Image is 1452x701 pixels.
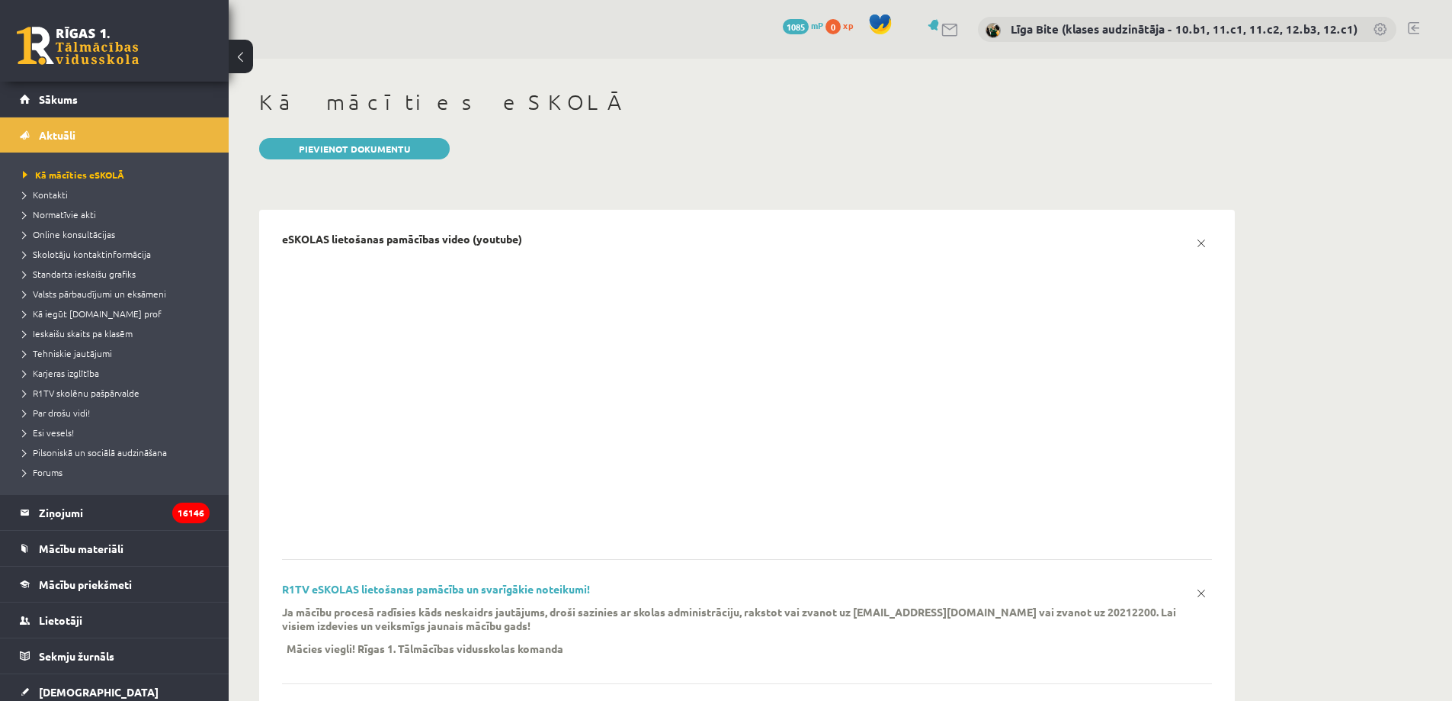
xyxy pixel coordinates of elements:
a: 0 xp [825,19,861,31]
img: Līga Bite (klases audzinātāja - 10.b1, 11.c1, 11.c2, 12.b3, 12.c1) [986,23,1001,38]
a: Valsts pārbaudījumi un eksāmeni [23,287,213,301]
a: Līga Bite (klases audzinātāja - 10.b1, 11.c1, 11.c2, 12.b3, 12.c1) [1011,21,1357,37]
span: Online konsultācijas [23,228,115,240]
a: Mācību priekšmeti [20,567,210,602]
a: Par drošu vidi! [23,406,213,420]
span: Par drošu vidi! [23,407,90,419]
span: Mācību materiāli [39,542,123,555]
span: xp [843,19,853,31]
span: Pilsoniskā un sociālā audzināšana [23,446,167,458]
a: Pievienot dokumentu [259,138,450,159]
span: Kā iegūt [DOMAIN_NAME] prof [23,307,162,320]
span: Sekmju žurnāls [39,649,114,663]
a: Ieskaišu skaits pa klasēm [23,326,213,340]
p: Rīgas 1. Tālmācības vidusskolas komanda [357,642,563,655]
a: Skolotāju kontaktinformācija [23,247,213,261]
a: Kā mācīties eSKOLĀ [23,168,213,182]
a: Karjeras izglītība [23,366,213,380]
span: Ieskaišu skaits pa klasēm [23,327,133,339]
span: Aktuāli [39,128,75,142]
span: Lietotāji [39,613,82,627]
a: Online konsultācijas [23,227,213,241]
a: Kā iegūt [DOMAIN_NAME] prof [23,307,213,320]
span: R1TV skolēnu pašpārvalde [23,387,139,399]
a: Forums [23,465,213,479]
span: Skolotāju kontaktinformācija [23,248,151,260]
span: Valsts pārbaudījumi un eksāmeni [23,288,166,300]
legend: Ziņojumi [39,495,210,530]
a: 1085 mP [783,19,823,31]
a: Standarta ieskaišu grafiks [23,267,213,281]
span: Kontakti [23,188,68,201]
span: Normatīvie akti [23,208,96,220]
a: Sākums [20,82,210,117]
i: 16146 [172,503,210,523]
h1: Kā mācīties eSKOLĀ [259,89,1235,115]
span: Standarta ieskaišu grafiks [23,268,136,280]
p: Mācies viegli! [287,642,355,655]
span: Forums [23,466,63,478]
a: Esi vesels! [23,426,213,439]
a: Sekmju žurnāls [20,638,210,674]
a: x [1191,233,1212,254]
span: Tehniskie jautājumi [23,347,112,359]
span: [DEMOGRAPHIC_DATA] [39,685,159,699]
a: Mācību materiāli [20,531,210,566]
a: Tehniskie jautājumi [23,346,213,360]
p: eSKOLAS lietošanas pamācības video (youtube) [282,233,522,246]
span: mP [811,19,823,31]
span: Kā mācīties eSKOLĀ [23,169,124,181]
a: Ziņojumi16146 [20,495,210,530]
a: R1TV eSKOLAS lietošanas pamācība un svarīgākie noteikumi! [282,582,590,596]
span: Esi vesels! [23,426,74,439]
span: Karjeras izglītība [23,367,99,379]
p: Ja mācību procesā radīsies kāds neskaidrs jautājums, droši sazinies ar skolas administrāciju, rak... [282,605,1189,632]
a: Pilsoniskā un sociālā audzināšana [23,445,213,459]
a: Aktuāli [20,117,210,153]
a: x [1191,583,1212,604]
span: 1085 [783,19,809,34]
a: Kontakti [23,188,213,201]
a: Normatīvie akti [23,207,213,221]
a: Rīgas 1. Tālmācības vidusskola [17,27,139,65]
span: Mācību priekšmeti [39,577,132,591]
a: R1TV skolēnu pašpārvalde [23,386,213,400]
a: Lietotāji [20,603,210,638]
span: Sākums [39,92,78,106]
span: 0 [825,19,841,34]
